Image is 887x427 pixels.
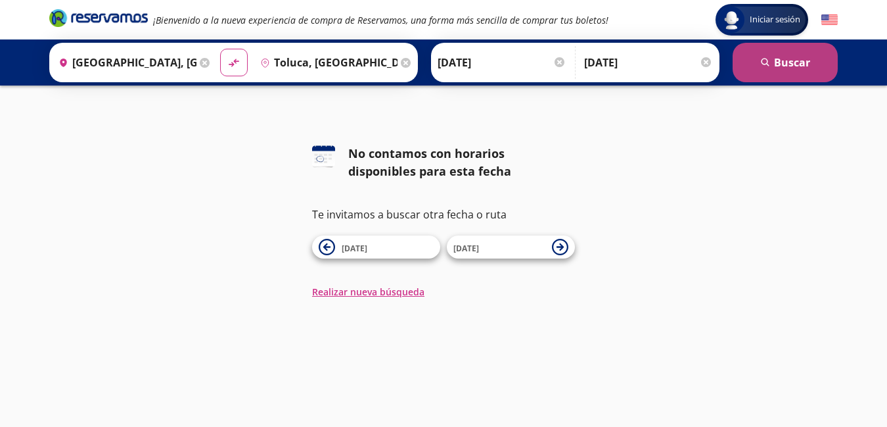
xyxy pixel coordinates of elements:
input: Buscar Destino [255,46,398,79]
input: Elegir Fecha [438,46,566,79]
span: Iniciar sesión [744,13,806,26]
button: [DATE] [447,236,575,259]
div: No contamos con horarios disponibles para esta fecha [348,145,575,180]
button: English [821,12,838,28]
span: [DATE] [342,243,367,254]
input: Opcional [584,46,713,79]
i: Brand Logo [49,8,148,28]
a: Brand Logo [49,8,148,32]
button: [DATE] [312,236,440,259]
p: Te invitamos a buscar otra fecha o ruta [312,207,575,222]
em: ¡Bienvenido a la nueva experiencia de compra de Reservamos, una forma más sencilla de comprar tus... [153,14,608,26]
button: Buscar [733,43,838,82]
span: [DATE] [453,243,479,254]
input: Buscar Origen [53,46,196,79]
button: Realizar nueva búsqueda [312,285,424,299]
